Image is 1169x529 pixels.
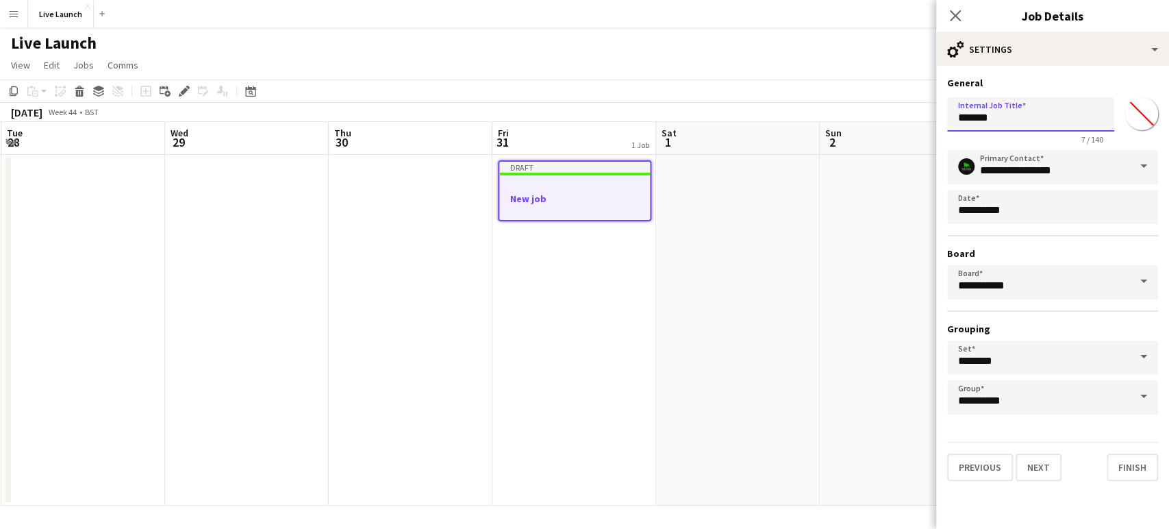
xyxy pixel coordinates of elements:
[947,247,1158,260] h3: Board
[825,127,842,139] span: Sun
[499,193,650,205] h3: New job
[68,56,99,74] a: Jobs
[44,59,60,71] span: Edit
[38,56,65,74] a: Edit
[662,127,677,139] span: Sat
[5,134,23,150] span: 28
[7,127,23,139] span: Tue
[332,134,351,150] span: 30
[631,140,649,150] div: 1 Job
[73,59,94,71] span: Jobs
[45,107,79,117] span: Week 44
[11,106,42,119] div: [DATE]
[947,77,1158,89] h3: General
[168,134,188,150] span: 29
[823,134,842,150] span: 2
[85,107,99,117] div: BST
[498,127,509,139] span: Fri
[496,134,509,150] span: 31
[499,162,650,173] div: Draft
[936,33,1169,66] div: Settings
[1107,454,1158,481] button: Finish
[1070,134,1114,145] span: 7 / 140
[334,127,351,139] span: Thu
[947,454,1013,481] button: Previous
[1016,454,1061,481] button: Next
[498,160,651,221] app-job-card: DraftNew job
[28,1,94,27] button: Live Launch
[108,59,138,71] span: Comms
[659,134,677,150] span: 1
[102,56,144,74] a: Comms
[936,7,1169,25] h3: Job Details
[947,323,1158,335] h3: Grouping
[5,56,36,74] a: View
[171,127,188,139] span: Wed
[11,59,30,71] span: View
[11,33,97,53] h1: Live Launch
